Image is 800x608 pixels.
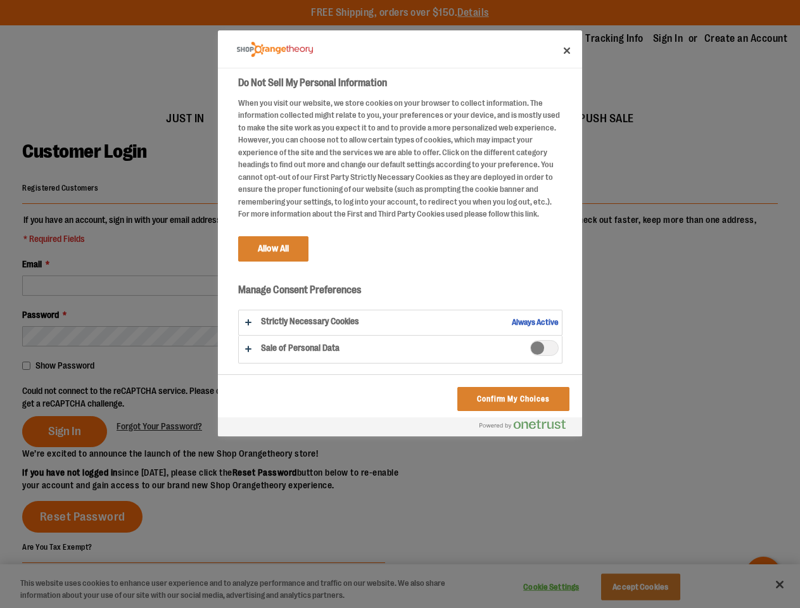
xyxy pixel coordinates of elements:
[238,236,308,262] button: Allow All
[218,30,582,436] div: Preference center
[238,75,562,91] h2: Do Not Sell My Personal Information
[237,42,313,58] img: Company Logo
[238,284,562,303] h3: Manage Consent Preferences
[530,340,559,356] span: Sale of Personal Data
[218,30,582,436] div: Do Not Sell My Personal Information
[479,419,566,429] img: Powered by OneTrust Opens in a new Tab
[237,37,313,62] div: Company Logo
[457,387,569,411] button: Confirm My Choices
[553,37,581,65] button: Close
[479,419,576,435] a: Powered by OneTrust Opens in a new Tab
[238,97,562,220] div: When you visit our website, we store cookies on your browser to collect information. The informat...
